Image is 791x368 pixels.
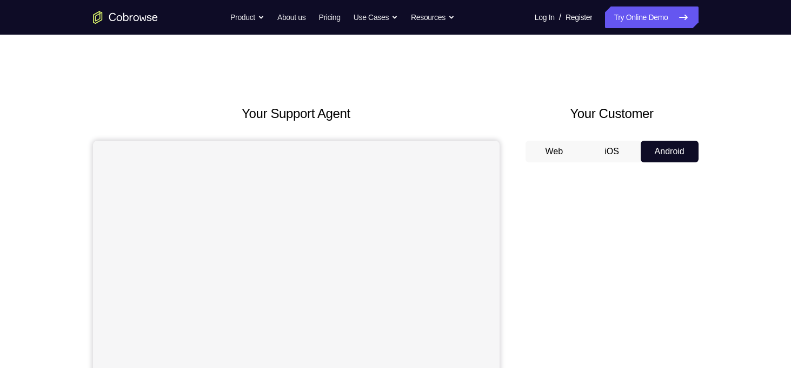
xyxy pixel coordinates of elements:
[93,11,158,24] a: Go to the home page
[277,6,305,28] a: About us
[605,6,698,28] a: Try Online Demo
[526,104,699,123] h2: Your Customer
[559,11,561,24] span: /
[318,6,340,28] a: Pricing
[230,6,264,28] button: Product
[93,104,500,123] h2: Your Support Agent
[583,141,641,162] button: iOS
[526,141,583,162] button: Web
[641,141,699,162] button: Android
[566,6,592,28] a: Register
[354,6,398,28] button: Use Cases
[535,6,555,28] a: Log In
[411,6,455,28] button: Resources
